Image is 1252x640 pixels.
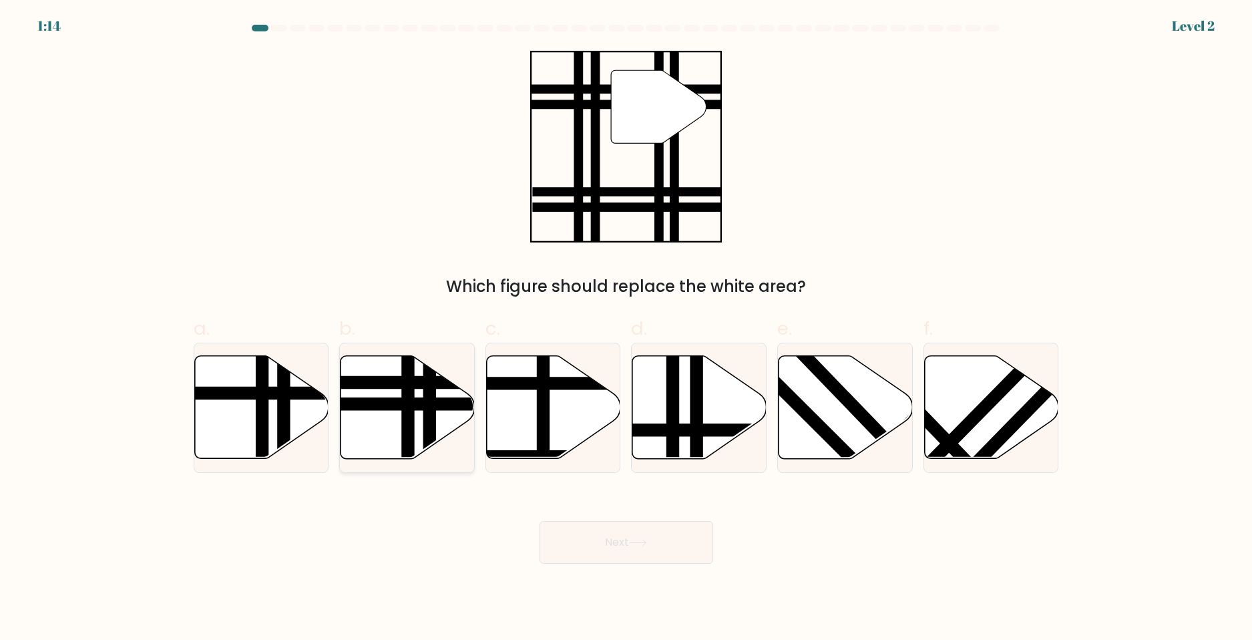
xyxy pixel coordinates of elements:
[194,315,210,341] span: a.
[540,521,713,564] button: Next
[923,315,933,341] span: f.
[37,16,61,36] div: 1:14
[777,315,792,341] span: e.
[1172,16,1215,36] div: Level 2
[631,315,647,341] span: d.
[339,315,355,341] span: b.
[485,315,500,341] span: c.
[202,275,1051,299] div: Which figure should replace the white area?
[611,70,706,143] g: "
